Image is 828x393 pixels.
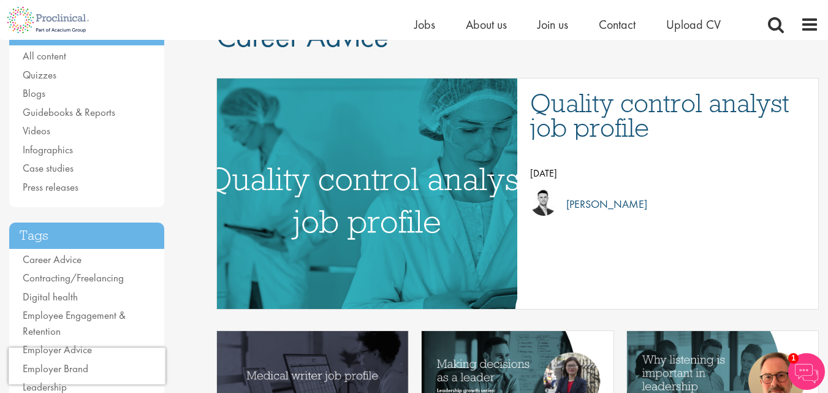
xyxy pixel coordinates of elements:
[23,143,73,156] a: Infographics
[788,353,799,364] span: 1
[414,17,435,32] a: Jobs
[666,17,721,32] a: Upload CV
[23,105,115,119] a: Guidebooks & Reports
[9,348,165,384] iframe: reCAPTCHA
[23,86,45,100] a: Blogs
[23,161,74,175] a: Case studies
[466,17,507,32] a: About us
[23,124,50,137] a: Videos
[23,290,78,303] a: Digital health
[557,195,647,213] p: [PERSON_NAME]
[23,308,126,338] a: Employee Engagement & Retention
[23,253,82,266] a: Career Advice
[537,17,568,32] a: Join us
[9,223,164,249] h3: Tags
[530,189,557,216] img: Joshua Godden
[23,180,78,194] a: Press releases
[530,91,806,140] a: Quality control analyst job profile
[23,68,56,82] a: Quizzes
[217,78,518,309] a: Link to a post
[23,271,124,284] a: Contracting/Freelancing
[530,189,806,219] a: Joshua Godden [PERSON_NAME]
[23,343,92,356] a: Employer Advice
[599,17,636,32] a: Contact
[530,164,806,183] p: [DATE]
[101,55,633,332] img: quality control analyst job profile
[23,49,66,63] a: All content
[788,353,825,390] img: Chatbot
